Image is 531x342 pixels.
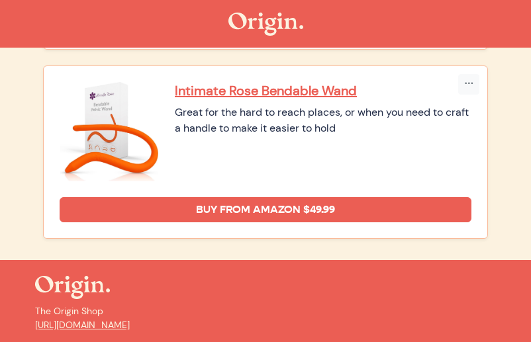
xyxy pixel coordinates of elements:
[175,105,471,136] div: Great for the hard to reach places, or when you need to craft a handle to make it easier to hold
[228,13,303,36] img: The Origin Shop
[60,197,471,222] a: Buy from Amazon $49.99
[35,276,110,299] img: The Origin Shop
[175,82,471,99] a: Intimate Rose Bendable Wand
[35,319,130,331] a: [URL][DOMAIN_NAME]
[35,304,496,332] p: The Origin Shop
[60,82,159,181] img: Intimate Rose Bendable Wand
